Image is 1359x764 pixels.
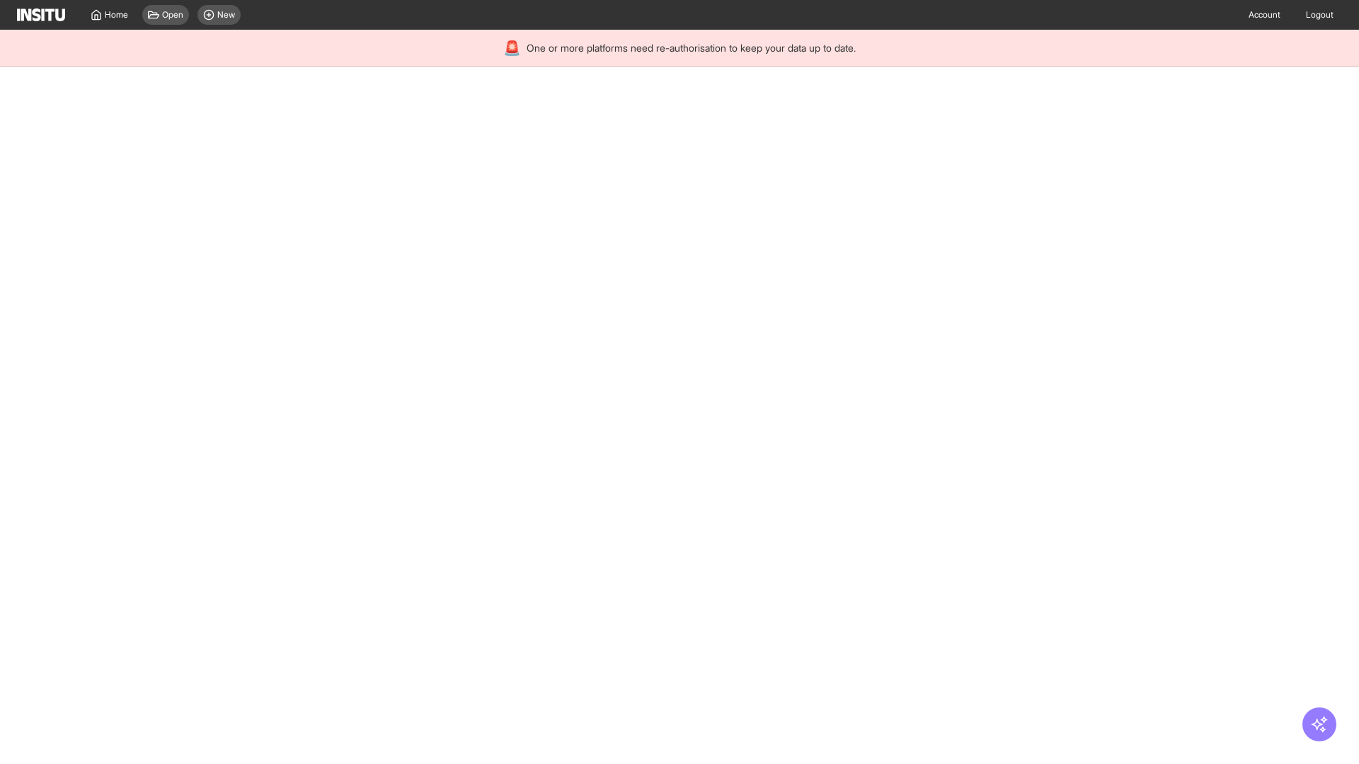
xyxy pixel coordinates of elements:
[217,9,235,21] span: New
[17,8,65,21] img: Logo
[503,38,521,58] div: 🚨
[105,9,128,21] span: Home
[162,9,183,21] span: Open
[527,41,856,55] span: One or more platforms need re-authorisation to keep your data up to date.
